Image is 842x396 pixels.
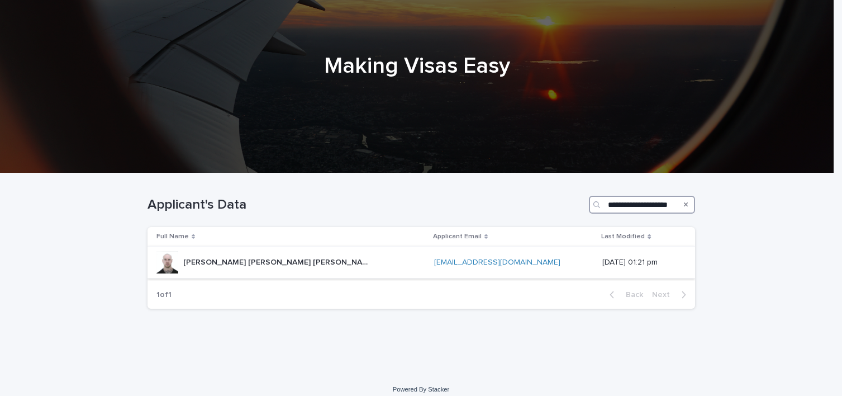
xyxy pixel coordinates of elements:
tr: [PERSON_NAME] [PERSON_NAME] [PERSON_NAME] (OHV#10280)[PERSON_NAME] [PERSON_NAME] [PERSON_NAME] (O... [148,247,695,279]
p: [DATE] 01:21 pm [602,258,677,267]
input: Search [589,196,695,214]
h1: Applicant's Data [148,197,584,213]
a: Powered By Stacker [393,386,449,393]
button: Back [601,290,648,300]
p: [PERSON_NAME] [PERSON_NAME] [PERSON_NAME] (OHV#10280) [183,256,372,267]
p: 1 of 1 [148,281,180,309]
button: Next [648,290,695,300]
span: Next [652,291,677,299]
a: [EMAIL_ADDRESS][DOMAIN_NAME] [434,258,560,266]
span: Back [619,291,643,299]
p: Applicant Email [433,230,482,243]
p: Full Name [156,230,189,243]
h1: Making Visas Easy [143,53,691,79]
p: Last Modified [601,230,645,243]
